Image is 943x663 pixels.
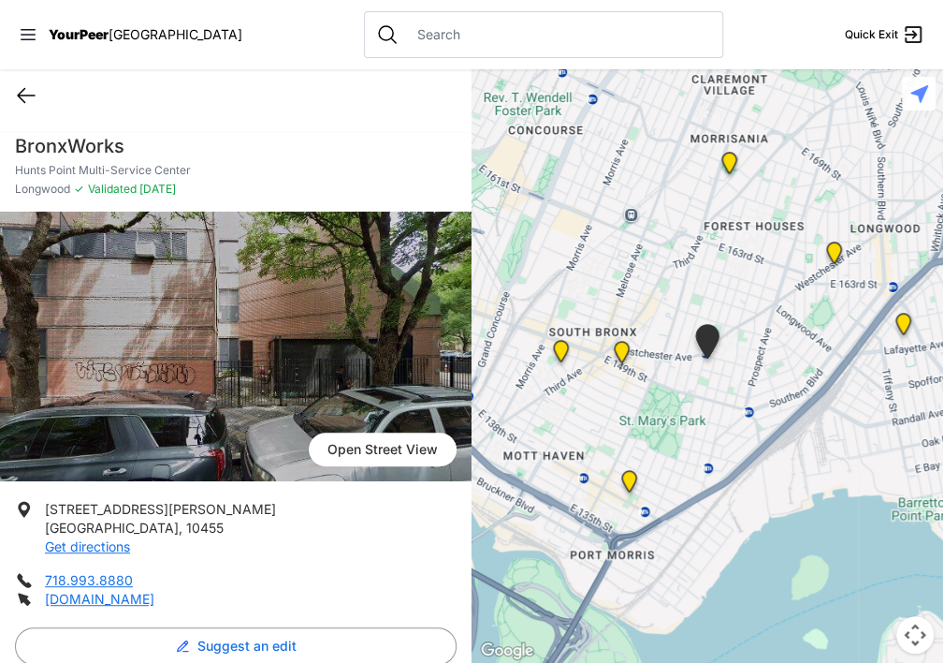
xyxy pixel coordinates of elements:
h1: BronxWorks [15,133,457,159]
a: Open this area in Google Maps (opens a new window) [476,639,538,663]
a: YourPeer[GEOGRAPHIC_DATA] [49,29,242,40]
span: [GEOGRAPHIC_DATA] [45,520,179,536]
span: [STREET_ADDRESS][PERSON_NAME] [45,501,276,517]
img: Google [476,639,538,663]
div: The Bronx Pride Center [602,333,641,378]
a: Quick Exit [845,23,924,46]
button: Map camera controls [896,616,934,654]
span: Validated [88,182,137,196]
p: Hunts Point Multi-Service Center [15,163,457,178]
span: [DATE] [137,182,176,196]
span: ✓ [74,182,84,197]
span: Quick Exit [845,27,898,42]
input: Search [406,25,711,44]
div: Queen of Peace Single Male-Identified Adult Shelter [542,332,580,377]
span: , [179,520,182,536]
div: Living Room 24-Hour Drop-In Center [884,305,922,350]
span: Longwood [15,182,70,197]
span: Open Street View [309,433,457,466]
span: YourPeer [49,26,109,42]
span: Suggest an edit [197,637,297,656]
a: [DOMAIN_NAME] [45,591,154,607]
a: 718.993.8880 [45,572,133,588]
div: Franklin Women's Shelter and Intake [710,144,748,189]
div: Bronx [815,234,853,279]
a: Get directions [45,538,130,554]
span: [GEOGRAPHIC_DATA] [109,26,242,42]
span: 10455 [186,520,224,536]
div: Hunts Point Multi-Service Center [684,317,731,374]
